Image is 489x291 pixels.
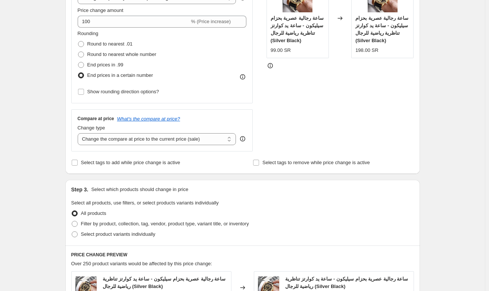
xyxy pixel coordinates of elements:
[285,276,408,289] span: ساعة رجالية عصرية بحزام سيليكون - ساعة يد كوارتز تناظرية رياضية للرجال (Silver Black)
[81,221,249,226] span: Filter by product, collection, tag, vendor, product type, variant title, or inventory
[262,160,370,165] span: Select tags to remove while price change is active
[87,72,153,78] span: End prices in a certain number
[78,16,190,28] input: -15
[103,276,226,289] span: ساعة رجالية عصرية بحزام سيليكون - ساعة يد كوارتز تناظرية رياضية للرجال (Silver Black)
[87,41,133,47] span: Round to nearest .01
[71,252,414,258] h6: PRICE CHANGE PREVIEW
[81,210,106,216] span: All products
[87,62,124,68] span: End prices in .99
[355,47,378,54] div: 198.00 SR
[71,200,219,206] span: Select all products, use filters, or select products variants individually
[191,19,231,24] span: % (Price increase)
[91,186,188,193] p: Select which products should change in price
[78,7,124,13] span: Price change amount
[271,47,291,54] div: 99.00 SR
[81,231,155,237] span: Select product variants individually
[271,15,324,43] span: ساعة رجالية عصرية بحزام سيليكون - ساعة يد كوارتز تناظرية رياضية للرجال (Silver Black)
[87,51,156,57] span: Round to nearest whole number
[239,135,246,143] div: help
[87,89,159,94] span: Show rounding direction options?
[81,160,180,165] span: Select tags to add while price change is active
[117,116,180,122] button: What's the compare at price?
[71,261,212,266] span: Over 250 product variants would be affected by this price change:
[71,186,88,193] h2: Step 3.
[78,31,99,36] span: Rounding
[355,15,408,43] span: ساعة رجالية عصرية بحزام سيليكون - ساعة يد كوارتز تناظرية رياضية للرجال (Silver Black)
[78,125,105,131] span: Change type
[78,116,114,122] h3: Compare at price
